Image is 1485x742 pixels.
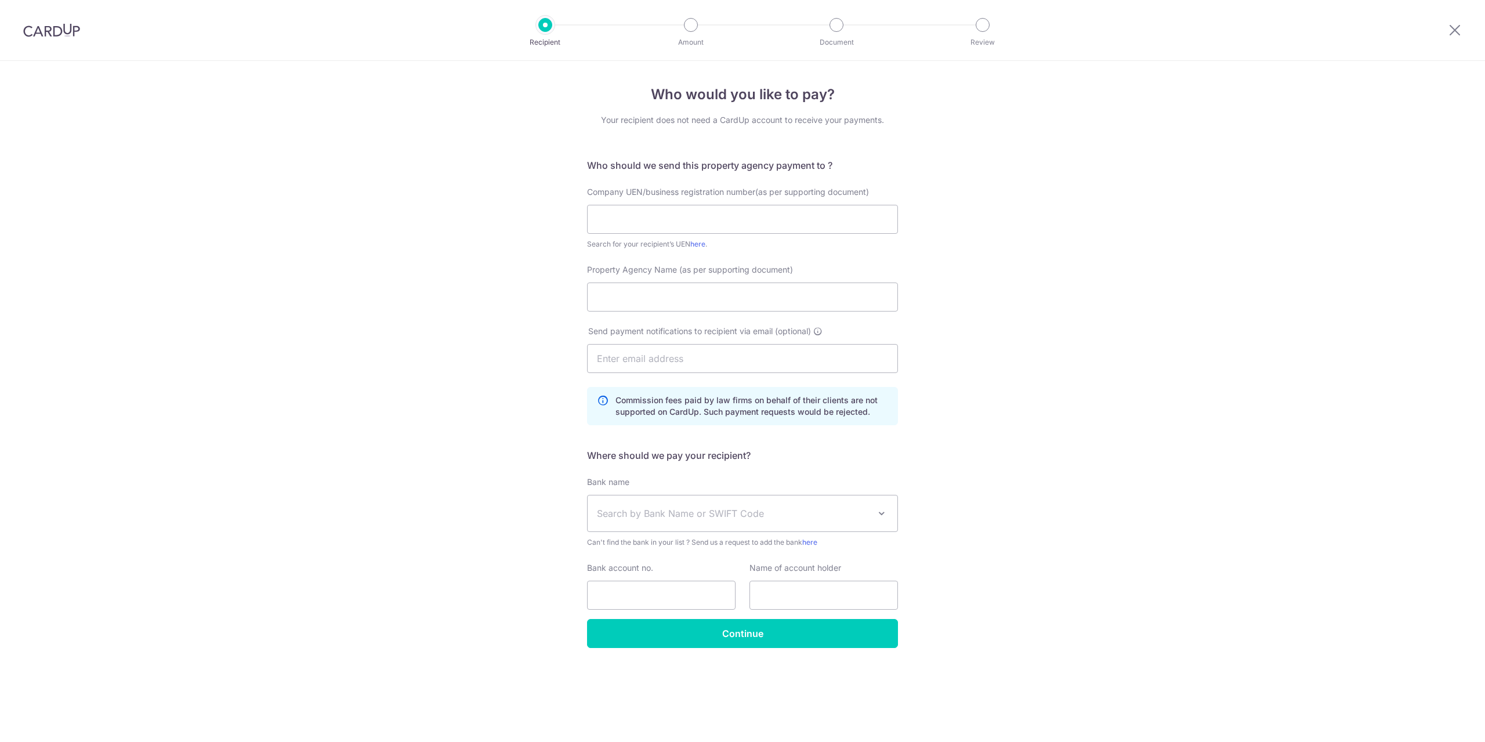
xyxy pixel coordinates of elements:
span: Send payment notifications to recipient via email (optional) [588,325,811,337]
a: here [802,538,817,546]
input: Continue [587,619,898,648]
a: here [690,240,705,248]
label: Name of account holder [749,562,841,574]
label: Bank name [587,476,629,488]
div: Search for your recipient’s UEN . [587,238,898,250]
p: Review [940,37,1026,48]
img: CardUp [23,23,80,37]
span: Search by Bank Name or SWIFT Code [597,506,870,520]
h5: Who should we send this property agency payment to ? [587,158,898,172]
p: Document [794,37,879,48]
span: Property Agency Name (as per supporting document) [587,265,793,274]
p: Recipient [502,37,588,48]
input: Enter email address [587,344,898,373]
p: Amount [648,37,734,48]
div: Your recipient does not need a CardUp account to receive your payments. [587,114,898,126]
p: Commission fees paid by law firms on behalf of their clients are not supported on CardUp. Such pa... [615,394,888,418]
h5: Where should we pay your recipient? [587,448,898,462]
h4: Who would you like to pay? [587,84,898,105]
iframe: Opens a widget where you can find more information [1411,707,1473,736]
label: Bank account no. [587,562,653,574]
span: Company UEN/business registration number(as per supporting document) [587,187,869,197]
span: Can't find the bank in your list ? Send us a request to add the bank [587,537,898,548]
